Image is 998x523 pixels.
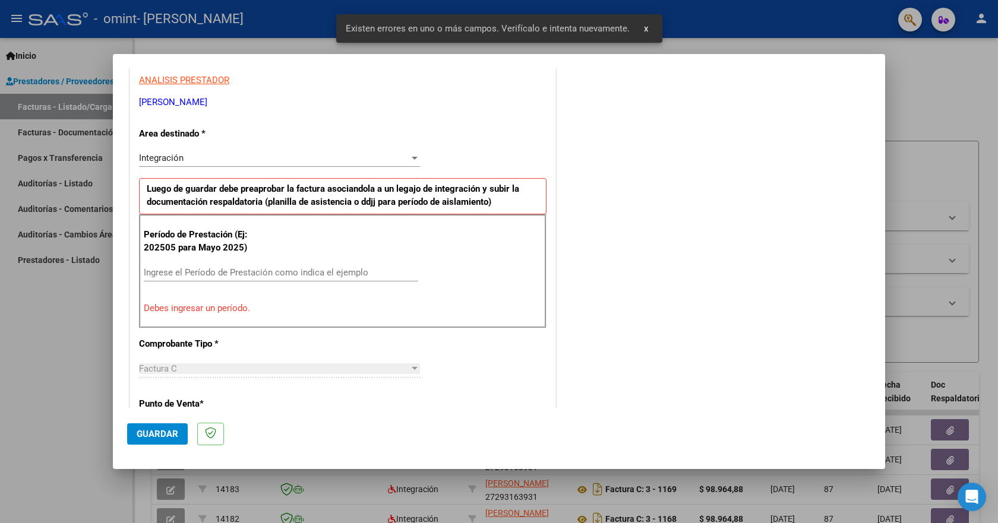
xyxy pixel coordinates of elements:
strong: Luego de guardar debe preaprobar la factura asociandola a un legajo de integración y subir la doc... [147,183,519,208]
span: Factura C [139,363,177,374]
span: Existen errores en uno o más campos. Verifícalo e intenta nuevamente. [346,23,630,34]
span: x [644,23,648,34]
p: Debes ingresar un período. [144,302,542,315]
p: [PERSON_NAME] [139,96,547,109]
button: Guardar [127,423,188,445]
span: Integración [139,153,184,163]
p: Período de Prestación (Ej: 202505 para Mayo 2025) [144,228,263,255]
p: Comprobante Tipo * [139,337,261,351]
span: Guardar [137,429,178,439]
button: x [634,18,658,39]
span: ANALISIS PRESTADOR [139,75,229,85]
div: Open Intercom Messenger [958,483,986,511]
p: Punto de Venta [139,397,261,411]
p: Area destinado * [139,127,261,141]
